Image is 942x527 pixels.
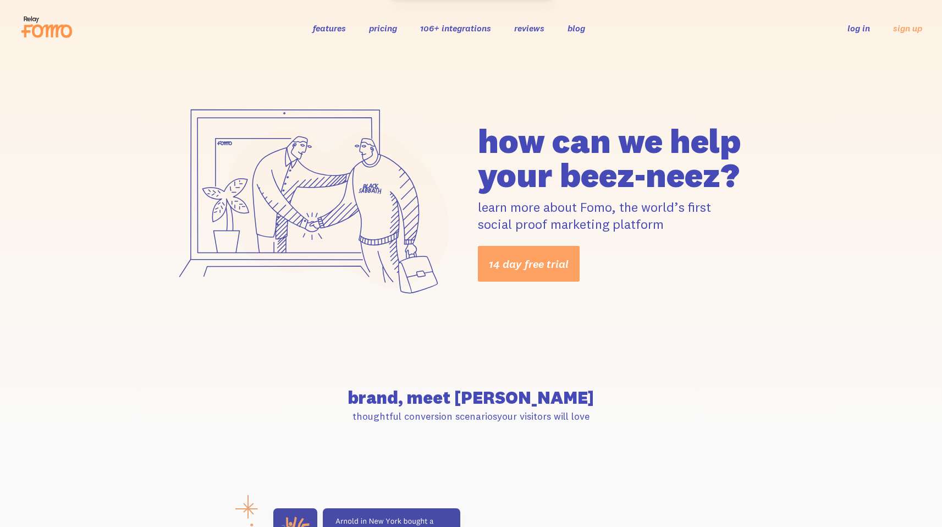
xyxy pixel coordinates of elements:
a: sign up [893,23,922,34]
h2: brand, meet [PERSON_NAME] [164,389,778,407]
a: 14 day free trial [478,246,580,282]
p: thoughtful conversion scenarios your visitors will love [164,410,778,422]
a: log in [847,23,870,34]
a: reviews [514,23,544,34]
a: 106+ integrations [420,23,491,34]
a: pricing [369,23,397,34]
p: learn more about Fomo, the world’s first social proof marketing platform [478,199,778,233]
a: blog [568,23,585,34]
a: features [313,23,346,34]
h1: how can we help your beez-neez? [478,124,778,192]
